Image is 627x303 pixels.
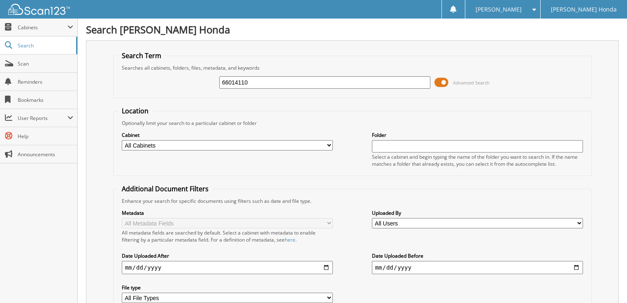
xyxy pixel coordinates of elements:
div: All metadata fields are searched by default. Select a cabinet with metadata to enable filtering b... [122,229,333,243]
div: Optionally limit your search to a particular cabinet or folder [118,120,588,127]
img: scan123-logo-white.svg [8,4,70,15]
span: Help [18,133,73,140]
div: Select a cabinet and begin typing the name of the folder you want to search in. If the name match... [372,153,583,167]
span: Advanced Search [453,80,490,86]
span: User Reports [18,115,67,122]
label: Date Uploaded Before [372,252,583,259]
span: [PERSON_NAME] [476,7,522,12]
label: Cabinet [122,132,333,139]
legend: Additional Document Filters [118,184,213,193]
label: File type [122,284,333,291]
label: Date Uploaded After [122,252,333,259]
legend: Search Term [118,51,165,60]
input: end [372,261,583,274]
div: Enhance your search for specific documents using filters such as date and file type. [118,197,588,204]
span: Search [18,42,72,49]
span: Scan [18,60,73,67]
span: [PERSON_NAME] Honda [551,7,617,12]
span: Bookmarks [18,96,73,103]
a: here [285,236,295,243]
h1: Search [PERSON_NAME] Honda [86,23,619,36]
label: Folder [372,132,583,139]
span: Cabinets [18,24,67,31]
span: Announcements [18,151,73,158]
label: Metadata [122,209,333,216]
div: Searches all cabinets, folders, files, metadata, and keywords [118,64,588,71]
label: Uploaded By [372,209,583,216]
span: Reminders [18,78,73,85]
legend: Location [118,106,153,115]
input: start [122,261,333,274]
